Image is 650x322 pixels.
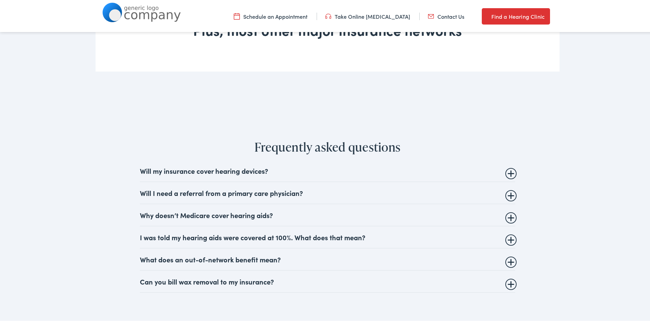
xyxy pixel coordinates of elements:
[140,276,515,284] summary: Can you bill wax removal to my insurance?
[26,138,629,153] h2: Frequently asked questions
[482,7,550,23] a: Find a Hearing Clinic
[428,11,464,19] a: Contact Us
[482,11,488,19] img: utility icon
[140,254,515,262] summary: What does an out-of-network benefit mean?
[140,187,515,196] summary: Will I need a referral from a primary care physician?
[234,11,307,19] a: Schedule an Appointment
[140,210,515,218] summary: Why doesn’t Medicare cover hearing aids?
[428,11,434,19] img: utility icon
[140,165,515,173] summary: Will my insurance cover hearing devices?
[234,11,240,19] img: utility icon
[140,232,515,240] summary: I was told my hearing aids were covered at 100%. What does that mean?
[325,11,331,19] img: utility icon
[325,11,410,19] a: Take Online [MEDICAL_DATA]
